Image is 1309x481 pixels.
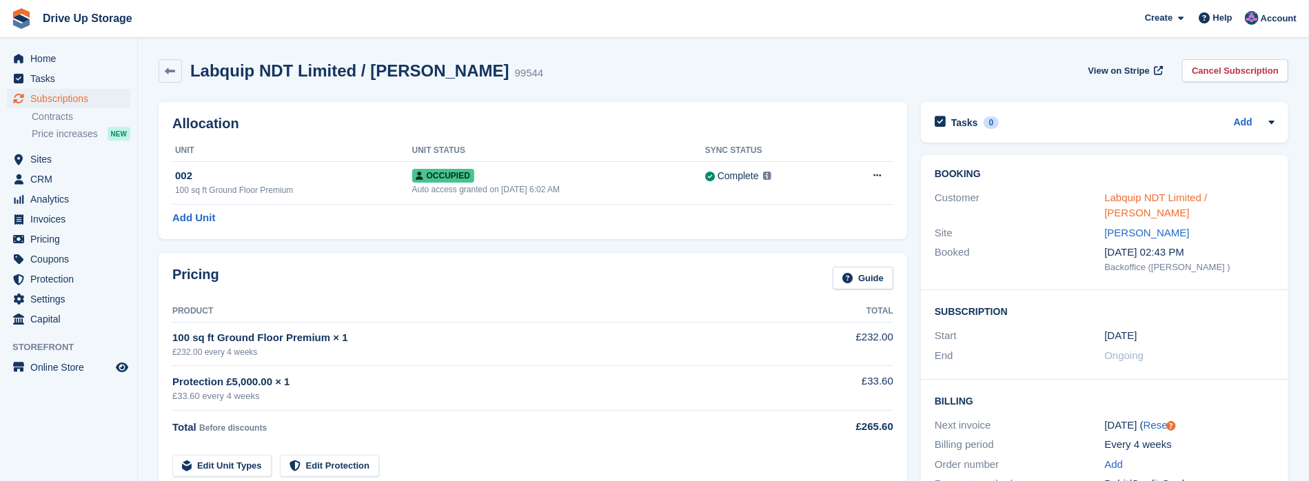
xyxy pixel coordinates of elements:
[7,269,130,289] a: menu
[172,346,783,358] div: £232.00 every 4 weeks
[1213,11,1232,25] span: Help
[172,374,783,390] div: Protection £5,000.00 × 1
[172,455,272,478] a: Edit Unit Types
[1105,260,1275,274] div: Backoffice ([PERSON_NAME] )
[935,225,1104,241] div: Site
[1165,420,1177,432] div: Tooltip anchor
[7,309,130,329] a: menu
[32,127,98,141] span: Price increases
[984,116,999,129] div: 0
[783,322,893,365] td: £232.00
[175,168,412,184] div: 002
[935,304,1275,318] h2: Subscription
[1245,11,1259,25] img: Andy
[7,289,130,309] a: menu
[935,437,1104,453] div: Billing period
[30,309,113,329] span: Capital
[1105,192,1208,219] a: Labquip NDT Limited / [PERSON_NAME]
[1105,328,1137,344] time: 2025-08-07 23:00:00 UTC
[515,65,544,81] div: 99544
[718,169,759,183] div: Complete
[175,184,412,196] div: 100 sq ft Ground Floor Premium
[935,190,1104,221] div: Customer
[30,229,113,249] span: Pricing
[951,116,978,129] h2: Tasks
[1088,64,1150,78] span: View on Stripe
[32,110,130,123] a: Contracts
[833,267,893,289] a: Guide
[30,289,113,309] span: Settings
[30,190,113,209] span: Analytics
[412,183,705,196] div: Auto access granted on [DATE] 6:02 AM
[114,359,130,376] a: Preview store
[37,7,138,30] a: Drive Up Storage
[172,300,783,323] th: Product
[412,169,474,183] span: Occupied
[935,348,1104,364] div: End
[763,172,771,180] img: icon-info-grey-7440780725fd019a000dd9b08b2336e03edf1995a4989e88bcd33f0948082b44.svg
[172,140,412,162] th: Unit
[172,330,783,346] div: 100 sq ft Ground Floor Premium × 1
[935,393,1275,407] h2: Billing
[11,8,32,29] img: stora-icon-8386f47178a22dfd0bd8f6a31ec36ba5ce8667c1dd55bd0f319d3a0aa187defe.svg
[108,127,130,141] div: NEW
[30,358,113,377] span: Online Store
[1105,227,1190,238] a: [PERSON_NAME]
[1105,245,1275,260] div: [DATE] 02:43 PM
[30,249,113,269] span: Coupons
[935,328,1104,344] div: Start
[935,169,1275,180] h2: Booking
[1105,418,1275,433] div: [DATE] ( )
[783,300,893,323] th: Total
[172,267,219,289] h2: Pricing
[280,455,379,478] a: Edit Protection
[7,69,130,88] a: menu
[783,366,893,411] td: £33.60
[935,245,1104,274] div: Booked
[1261,12,1297,25] span: Account
[7,49,130,68] a: menu
[7,358,130,377] a: menu
[1182,59,1288,82] a: Cancel Subscription
[172,389,783,403] div: £33.60 every 4 weeks
[30,170,113,189] span: CRM
[7,190,130,209] a: menu
[30,269,113,289] span: Protection
[1105,349,1144,361] span: Ongoing
[1234,115,1252,131] a: Add
[7,170,130,189] a: menu
[1105,457,1124,473] a: Add
[32,126,130,141] a: Price increases NEW
[30,89,113,108] span: Subscriptions
[172,210,215,226] a: Add Unit
[7,150,130,169] a: menu
[172,421,196,433] span: Total
[1144,419,1170,431] a: Reset
[705,140,836,162] th: Sync Status
[172,116,893,132] h2: Allocation
[7,229,130,249] a: menu
[30,150,113,169] span: Sites
[7,209,130,229] a: menu
[30,209,113,229] span: Invoices
[12,340,137,354] span: Storefront
[783,419,893,435] div: £265.60
[935,457,1104,473] div: Order number
[935,418,1104,433] div: Next invoice
[1083,59,1166,82] a: View on Stripe
[412,140,705,162] th: Unit Status
[199,423,267,433] span: Before discounts
[30,69,113,88] span: Tasks
[1145,11,1173,25] span: Create
[7,249,130,269] a: menu
[7,89,130,108] a: menu
[190,61,509,80] h2: Labquip NDT Limited / [PERSON_NAME]
[1105,437,1275,453] div: Every 4 weeks
[30,49,113,68] span: Home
